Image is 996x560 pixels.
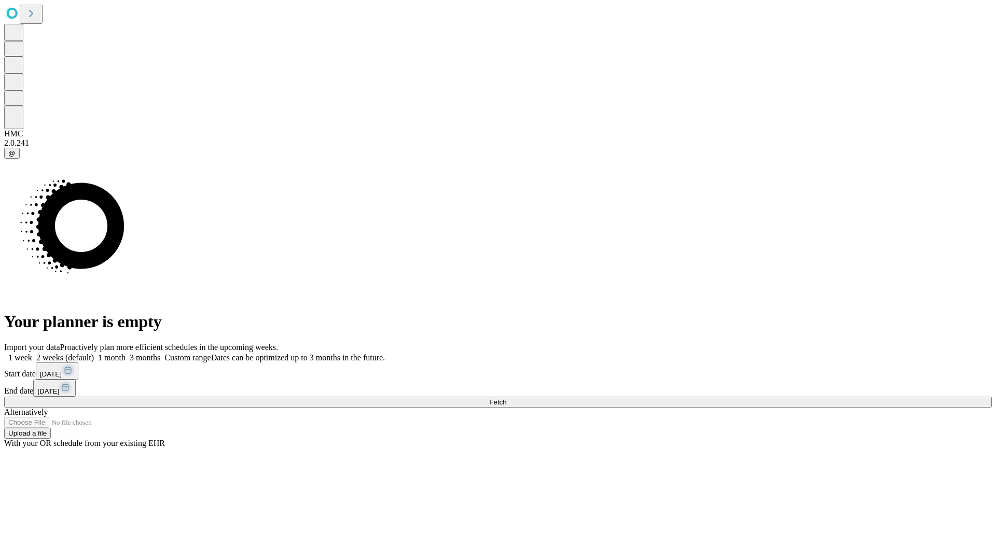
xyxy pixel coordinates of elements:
[40,370,62,378] span: [DATE]
[489,398,506,406] span: Fetch
[4,129,992,138] div: HMC
[4,428,51,439] button: Upload a file
[8,353,32,362] span: 1 week
[4,439,165,447] span: With your OR schedule from your existing EHR
[4,312,992,331] h1: Your planner is empty
[36,353,94,362] span: 2 weeks (default)
[33,380,76,397] button: [DATE]
[4,362,992,380] div: Start date
[4,148,20,159] button: @
[8,149,16,157] span: @
[4,380,992,397] div: End date
[4,343,60,352] span: Import your data
[4,138,992,148] div: 2.0.241
[130,353,160,362] span: 3 months
[36,362,78,380] button: [DATE]
[4,408,48,416] span: Alternatively
[37,387,59,395] span: [DATE]
[98,353,126,362] span: 1 month
[60,343,278,352] span: Proactively plan more efficient schedules in the upcoming weeks.
[164,353,211,362] span: Custom range
[4,397,992,408] button: Fetch
[211,353,385,362] span: Dates can be optimized up to 3 months in the future.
